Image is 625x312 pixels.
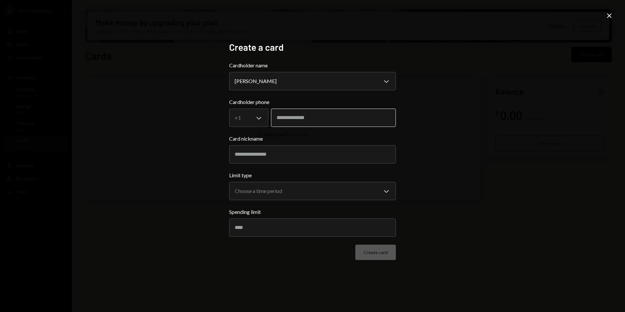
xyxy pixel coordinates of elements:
[229,41,396,54] h2: Create a card
[229,171,396,179] label: Limit type
[229,61,396,69] label: Cardholder name
[229,208,396,216] label: Spending limit
[229,72,396,90] button: Cardholder name
[229,98,396,106] label: Cardholder phone
[229,182,396,200] button: Limit type
[229,135,396,143] label: Card nickname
